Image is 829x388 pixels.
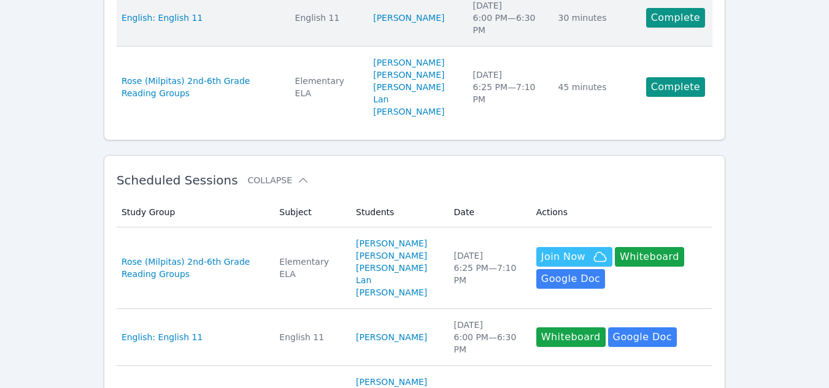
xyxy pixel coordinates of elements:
[356,237,427,249] a: [PERSON_NAME]
[646,8,705,28] a: Complete
[615,247,684,267] button: Whiteboard
[121,331,203,343] a: English: English 11
[279,256,341,280] div: Elementary ELA
[454,249,522,286] div: [DATE] 6:25 PM — 7:10 PM
[295,12,359,24] div: English 11
[117,227,712,309] tr: Rose (Milpitas) 2nd-6th Grade Reading GroupsElementary ELA[PERSON_NAME][PERSON_NAME][PERSON_NAME]...
[121,12,203,24] a: English: English 11
[373,12,444,24] a: [PERSON_NAME]
[272,197,349,227] th: Subject
[248,174,309,186] button: Collapse
[646,77,705,97] a: Complete
[608,327,677,347] a: Google Doc
[558,12,631,24] div: 30 minutes
[454,319,522,356] div: [DATE] 6:00 PM — 6:30 PM
[121,75,280,99] a: Rose (Milpitas) 2nd-6th Grade Reading Groups
[349,197,447,227] th: Students
[373,81,444,93] a: [PERSON_NAME]
[356,274,439,299] a: Lan [PERSON_NAME]
[541,249,585,264] span: Join Now
[473,69,544,105] div: [DATE] 6:25 PM — 7:10 PM
[536,247,612,267] button: Join Now
[373,93,458,118] a: Lan [PERSON_NAME]
[536,327,606,347] button: Whiteboard
[356,249,427,262] a: [PERSON_NAME]
[356,262,427,274] a: [PERSON_NAME]
[121,256,264,280] a: Rose (Milpitas) 2nd-6th Grade Reading Groups
[356,331,427,343] a: [PERSON_NAME]
[117,173,238,188] span: Scheduled Sessions
[373,56,444,69] a: [PERSON_NAME]
[117,309,712,366] tr: English: English 11English 11[PERSON_NAME][DATE]6:00 PM—6:30 PMWhiteboardGoogle Doc
[529,197,712,227] th: Actions
[373,69,444,81] a: [PERSON_NAME]
[295,75,359,99] div: Elementary ELA
[536,269,605,289] a: Google Doc
[279,331,341,343] div: English 11
[356,376,427,388] a: [PERSON_NAME]
[447,197,529,227] th: Date
[117,197,272,227] th: Study Group
[558,81,631,93] div: 45 minutes
[117,47,712,127] tr: Rose (Milpitas) 2nd-6th Grade Reading GroupsElementary ELA[PERSON_NAME][PERSON_NAME][PERSON_NAME]...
